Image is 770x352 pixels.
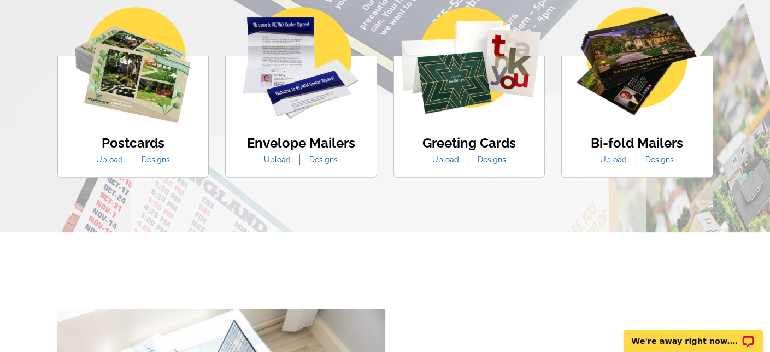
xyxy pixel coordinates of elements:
a: Upload [256,155,299,164]
a: Designs [637,155,682,164]
iframe: LiveChat chat widget [616,318,770,352]
img: envelope-mailer.png [243,7,359,119]
a: Upload [592,155,635,164]
a: Designs [133,155,178,164]
a: Designs [301,155,346,164]
a: Designs [469,155,514,164]
h4: Greeting Cards [422,136,516,151]
img: postcards.png [75,7,191,123]
a: Upload [88,155,131,164]
h4: Envelope Mailers [247,136,355,151]
h4: Postcards [88,136,178,151]
img: greeting-cards.png [397,7,541,115]
a: Upload [424,155,467,164]
img: bio-fold-mailer.png [575,7,699,117]
h4: Bi-fold Mailers [591,136,683,151]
